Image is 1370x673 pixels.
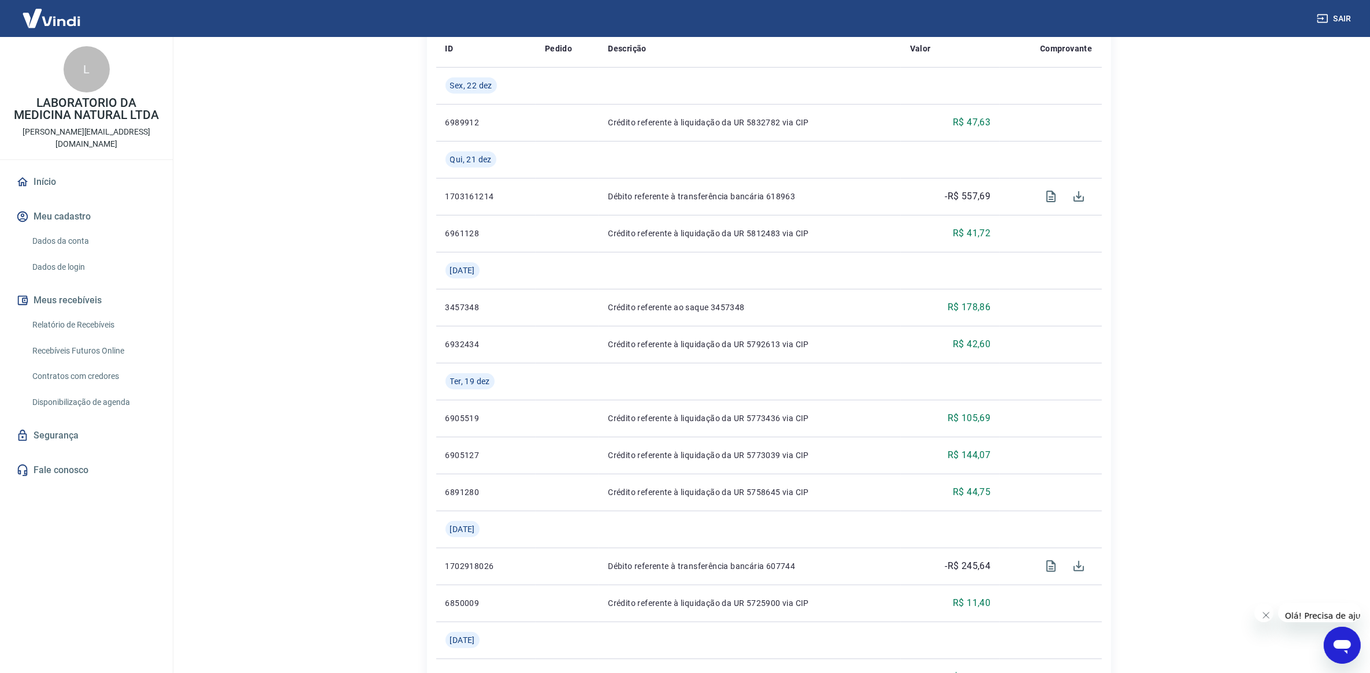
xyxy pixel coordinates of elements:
a: Dados da conta [28,229,159,253]
p: 6989912 [445,117,527,128]
p: R$ 11,40 [953,596,990,610]
button: Meu cadastro [14,204,159,229]
p: Crédito referente à liquidação da UR 5832782 via CIP [608,117,891,128]
p: 3457348 [445,302,527,313]
p: R$ 144,07 [948,448,991,462]
span: Visualizar [1037,552,1065,580]
a: Recebíveis Futuros Online [28,339,159,363]
span: Ter, 19 dez [450,375,490,387]
p: LABORATORIO DA MEDICINA NATURAL LTDA [9,97,164,121]
a: Dados de login [28,255,159,279]
a: Segurança [14,423,159,448]
p: 6850009 [445,597,527,609]
p: Valor [910,43,931,54]
p: Pedido [545,43,572,54]
p: R$ 44,75 [953,485,990,499]
p: -R$ 557,69 [945,189,990,203]
span: [DATE] [450,634,475,646]
p: 6905127 [445,449,527,461]
p: 6905519 [445,412,527,424]
p: [PERSON_NAME][EMAIL_ADDRESS][DOMAIN_NAME] [9,126,164,150]
span: Sex, 22 dez [450,80,492,91]
p: -R$ 245,64 [945,559,990,573]
span: Visualizar [1037,183,1065,210]
p: Crédito referente à liquidação da UR 5773436 via CIP [608,412,891,424]
p: 6932434 [445,339,527,350]
p: R$ 47,63 [953,116,990,129]
p: 6891280 [445,486,527,498]
p: R$ 42,60 [953,337,990,351]
button: Meus recebíveis [14,288,159,313]
span: Olá! Precisa de ajuda? [7,8,97,17]
iframe: Fechar mensagem [1254,604,1274,623]
a: Fale conosco [14,458,159,483]
span: [DATE] [450,265,475,276]
p: R$ 178,86 [948,300,991,314]
p: Débito referente à transferência bancária 618963 [608,191,891,202]
p: Comprovante [1040,43,1092,54]
p: Crédito referente à liquidação da UR 5758645 via CIP [608,486,891,498]
iframe: Botão para abrir a janela de mensagens [1324,627,1361,664]
span: Download [1065,552,1093,580]
p: Descrição [608,43,647,54]
p: Crédito referente à liquidação da UR 5792613 via CIP [608,339,891,350]
p: Crédito referente à liquidação da UR 5725900 via CIP [608,597,891,609]
p: ID [445,43,454,54]
p: Crédito referente ao saque 3457348 [608,302,891,313]
img: Vindi [14,1,89,36]
p: Crédito referente à liquidação da UR 5773039 via CIP [608,449,891,461]
button: Sair [1315,8,1356,29]
a: Disponibilização de agenda [28,391,159,414]
p: 1703161214 [445,191,527,202]
span: Download [1065,183,1093,210]
p: Débito referente à transferência bancária 607744 [608,560,891,572]
a: Relatório de Recebíveis [28,313,159,337]
p: Crédito referente à liquidação da UR 5812483 via CIP [608,228,891,239]
p: 1702918026 [445,560,527,572]
a: Início [14,169,159,195]
div: L [64,46,110,92]
span: Qui, 21 dez [450,154,492,165]
p: R$ 105,69 [948,411,991,425]
p: R$ 41,72 [953,226,990,240]
a: Contratos com credores [28,365,159,388]
p: 6961128 [445,228,527,239]
iframe: Mensagem da empresa [1278,603,1361,622]
span: [DATE] [450,523,475,535]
